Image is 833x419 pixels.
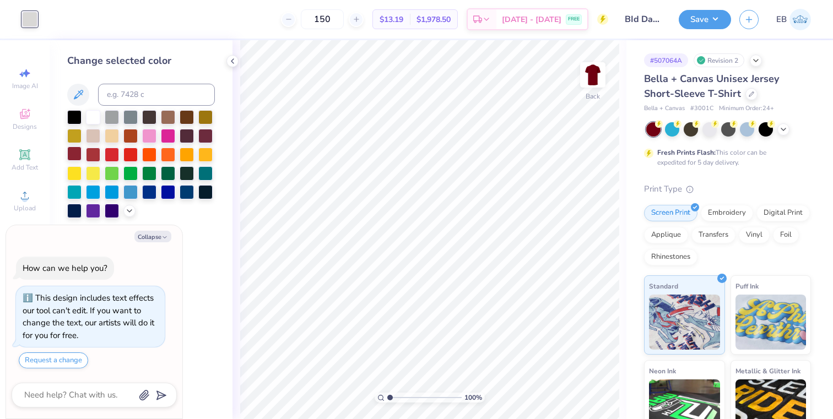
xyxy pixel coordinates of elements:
div: How can we help you? [23,263,107,274]
div: Revision 2 [694,53,744,67]
span: [DATE] - [DATE] [502,14,561,25]
div: Applique [644,227,688,243]
span: Standard [649,280,678,292]
div: This design includes text effects our tool can't edit. If you want to change the text, our artist... [23,292,154,341]
div: Rhinestones [644,249,697,265]
div: Back [586,91,600,101]
div: Screen Print [644,205,697,221]
span: 100 % [464,393,482,402]
button: Save [679,10,731,29]
span: Minimum Order: 24 + [719,104,774,113]
span: FREE [568,15,580,23]
div: Print Type [644,183,811,195]
span: Bella + Canvas Unisex Jersey Short-Sleeve T-Shirt [644,72,779,100]
a: EB [776,9,811,30]
button: Request a change [19,352,88,368]
span: Bella + Canvas [644,104,685,113]
span: Designs [13,122,37,131]
span: Metallic & Glitter Ink [735,365,800,377]
div: This color can be expedited for 5 day delivery. [657,148,793,167]
div: Vinyl [739,227,770,243]
span: EB [776,13,787,26]
span: Add Text [12,163,38,172]
img: Emily Breit [789,9,811,30]
div: Embroidery [701,205,753,221]
span: Upload [14,204,36,213]
input: Untitled Design [616,8,670,30]
input: – – [301,9,344,29]
img: Standard [649,295,720,350]
div: Change selected color [67,53,215,68]
strong: Fresh Prints Flash: [657,148,716,157]
img: Back [582,64,604,86]
div: Foil [773,227,799,243]
span: Puff Ink [735,280,759,292]
span: $13.19 [380,14,403,25]
img: Puff Ink [735,295,807,350]
span: Image AI [12,81,38,90]
button: Collapse [134,231,171,242]
span: Neon Ink [649,365,676,377]
span: $1,978.50 [416,14,451,25]
div: Transfers [691,227,735,243]
span: # 3001C [690,104,713,113]
div: # 507064A [644,53,688,67]
input: e.g. 7428 c [98,84,215,106]
div: Digital Print [756,205,810,221]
